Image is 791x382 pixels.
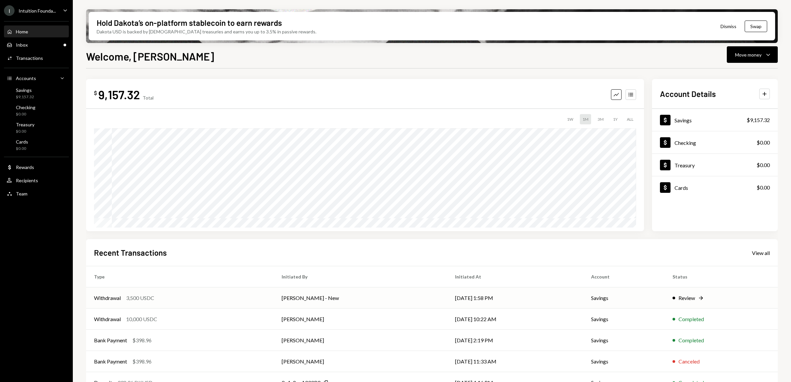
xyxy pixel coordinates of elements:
div: Recipients [16,178,38,183]
th: Initiated At [447,266,583,287]
div: $0.00 [16,111,35,117]
div: $ [94,90,97,96]
div: Bank Payment [94,358,127,365]
div: Completed [678,336,704,344]
div: 3,500 USDC [126,294,154,302]
div: $9,157.32 [16,94,34,100]
th: Initiated By [274,266,447,287]
td: [PERSON_NAME] [274,351,447,372]
button: Dismiss [712,19,745,34]
th: Type [86,266,274,287]
div: $0.00 [16,129,34,134]
div: Review [678,294,695,302]
button: Swap [745,21,767,32]
td: [PERSON_NAME] [274,330,447,351]
div: Completed [678,315,704,323]
a: View all [752,249,770,256]
div: Bank Payment [94,336,127,344]
a: Accounts [4,72,69,84]
a: Cards$0.00 [652,176,778,198]
div: Cards [16,139,28,145]
a: Recipients [4,174,69,186]
div: Team [16,191,27,196]
button: Move money [727,46,778,63]
td: Savings [583,330,665,351]
td: Savings [583,309,665,330]
div: ALL [624,114,636,124]
div: Total [143,95,154,101]
div: Canceled [678,358,700,365]
a: Checking$0.00 [4,103,69,118]
a: Treasury$0.00 [652,154,778,176]
a: Savings$9,157.32 [4,85,69,101]
h2: Account Details [660,88,716,99]
div: Home [16,29,28,34]
div: Dakota USD is backed by [DEMOGRAPHIC_DATA] treasuries and earns you up to 3.5% in passive rewards. [97,28,316,35]
div: 10,000 USDC [126,315,157,323]
td: [DATE] 11:33 AM [447,351,583,372]
div: $9,157.32 [747,116,770,124]
div: Intuition Founda... [19,8,56,14]
div: Savings [16,87,34,93]
a: Team [4,188,69,199]
div: Checking [16,105,35,110]
div: Checking [675,140,696,146]
td: Savings [583,287,665,309]
div: Hold Dakota’s on-platform stablecoin to earn rewards [97,17,282,28]
h2: Recent Transactions [94,247,167,258]
a: Cards$0.00 [4,137,69,153]
th: Status [665,266,778,287]
td: [PERSON_NAME] - New [274,287,447,309]
td: [DATE] 10:22 AM [447,309,583,330]
div: Inbox [16,42,28,48]
div: $0.00 [757,139,770,147]
th: Account [583,266,665,287]
div: 9,157.32 [98,87,140,102]
div: $398.96 [132,358,152,365]
td: Savings [583,351,665,372]
div: Cards [675,185,688,191]
div: View all [752,250,770,256]
div: 1M [580,114,591,124]
div: Withdrawal [94,315,121,323]
a: Savings$9,157.32 [652,109,778,131]
a: Home [4,25,69,37]
div: Withdrawal [94,294,121,302]
td: [DATE] 1:58 PM [447,287,583,309]
div: Savings [675,117,692,123]
div: Move money [735,51,762,58]
div: 1W [564,114,576,124]
div: I [4,5,15,16]
td: [DATE] 2:19 PM [447,330,583,351]
a: Treasury$0.00 [4,120,69,136]
a: Checking$0.00 [652,131,778,153]
a: Transactions [4,52,69,64]
div: $0.00 [757,161,770,169]
a: Inbox [4,39,69,51]
div: Rewards [16,164,34,170]
div: $0.00 [16,146,28,151]
a: Rewards [4,161,69,173]
div: Treasury [675,162,695,168]
div: Transactions [16,55,43,61]
h1: Welcome, [PERSON_NAME] [86,50,214,63]
div: Treasury [16,122,34,127]
div: Accounts [16,75,36,81]
div: $398.96 [132,336,152,344]
td: [PERSON_NAME] [274,309,447,330]
div: 3M [595,114,606,124]
div: $0.00 [757,184,770,191]
div: 1Y [610,114,620,124]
